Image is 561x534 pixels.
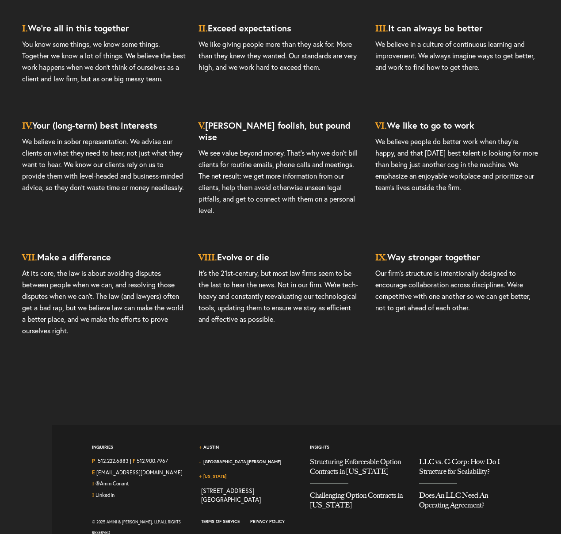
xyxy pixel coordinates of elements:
[22,23,28,34] span: I.
[198,267,362,351] p: It’s the 21st-century, but most law firms seem to be the last to hear the news. Not in our firm. ...
[203,444,219,450] a: Austin
[22,111,186,136] h3: Your (long-term) best interests
[92,469,95,476] strong: E
[22,38,186,111] p: You know some things, we know some things. Together we know a lot of things. We believe the best ...
[250,519,285,524] a: Privacy Policy
[375,111,539,136] h3: We like to go to work
[310,444,329,450] a: Insights
[310,484,405,517] a: Challenging Option Contracts in Texas
[22,120,32,131] span: IV.
[22,252,37,263] span: VII.
[375,120,387,131] span: VI.
[419,457,515,483] a: LLC vs. C-Corp: How Do I Structure for Scalability?
[375,38,539,99] p: We believe in a culture of continuous learning and improvement. We always imagine ways to get bet...
[22,14,186,38] h3: We’re all in this together
[375,243,539,267] h3: Way stronger together
[95,480,129,487] a: Follow us on Twitter
[375,136,539,220] p: We believe people do better work when they’re happy, and that [DATE] best talent is looking for m...
[198,243,362,267] h3: Evolve or die
[22,267,186,363] p: At its core, the law is about avoiding disputes between people when we can, and resolving those d...
[375,14,539,38] h3: It can always be better
[198,252,217,263] span: VIII.
[198,14,362,38] h3: Exceed expectations
[198,120,205,131] span: V.
[95,492,114,498] a: Join us on LinkedIn
[98,458,129,464] a: Call us at 5122226883
[92,444,113,457] span: Inquiries
[130,457,131,466] span: |
[198,23,208,34] span: II.
[22,243,186,267] h3: Make a difference
[198,111,362,147] h3: [PERSON_NAME] foolish, but pound wise
[201,486,261,503] a: View on map
[198,38,362,99] p: We like giving people more than they ask for. More than they knew they wanted. Our standards are ...
[375,267,539,340] p: Our firm’s structure is intentionally designed to encourage collaboration across disciplines. We’...
[375,23,388,34] span: III.
[22,136,186,220] p: We believe in sober representation. We advise our clients on what they need to hear, not just wha...
[203,473,226,479] a: [US_STATE]
[310,457,405,483] a: Structuring Enforceable Option Contracts in Texas
[203,459,281,465] a: [GEOGRAPHIC_DATA][PERSON_NAME]
[419,484,515,517] a: Does An LLC Need An Operating Agreement?
[92,458,95,464] strong: P
[137,458,168,464] a: 512.900.7967
[133,458,135,464] strong: F
[198,147,362,243] p: We see value beyond money. That’s why we don’t bill clients for routine emails, phone calls and m...
[201,519,240,524] a: Terms of Service
[375,252,387,263] span: IX.
[96,469,183,476] a: Email Us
